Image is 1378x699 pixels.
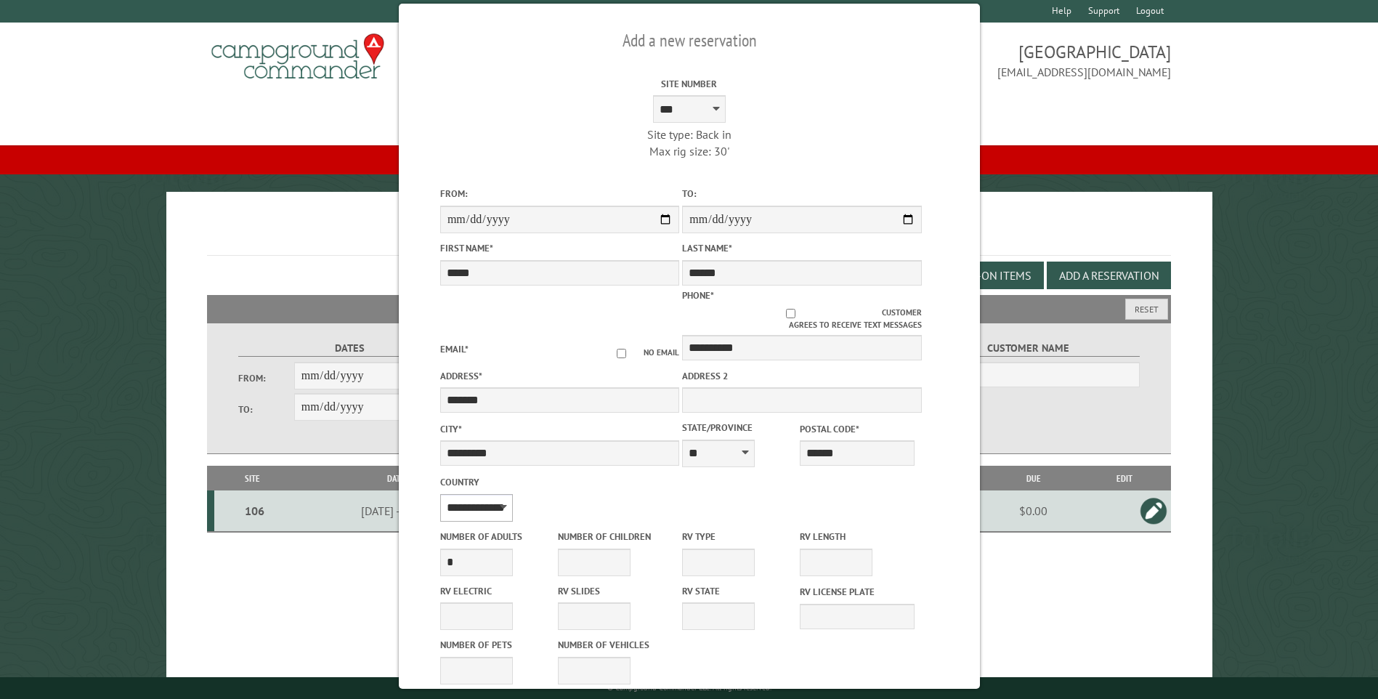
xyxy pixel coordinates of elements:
[607,683,771,692] small: © Campground Commander LLC. All rights reserved.
[700,309,882,318] input: Customer agrees to receive text messages
[439,475,678,489] label: Country
[238,371,293,385] label: From:
[557,638,672,652] label: Number of Vehicles
[989,490,1079,532] td: $0.00
[682,289,714,302] label: Phone
[439,369,678,383] label: Address
[800,585,915,599] label: RV License Plate
[1079,466,1171,491] th: Edit
[439,187,678,201] label: From:
[682,369,921,383] label: Address 2
[291,466,506,491] th: Dates
[220,504,288,518] div: 106
[599,349,644,358] input: No email
[293,504,503,518] div: [DATE] - [DATE]
[682,307,921,331] label: Customer agrees to receive text messages
[800,530,915,544] label: RV Length
[682,241,921,255] label: Last Name
[682,584,797,598] label: RV State
[1047,262,1171,289] button: Add a Reservation
[800,422,915,436] label: Postal Code
[917,340,1139,357] label: Customer Name
[570,143,808,159] div: Max rig size: 30'
[439,241,678,255] label: First Name
[439,422,678,436] label: City
[439,343,468,355] label: Email
[439,27,938,54] h2: Add a new reservation
[207,295,1170,323] h2: Filters
[570,77,808,91] label: Site Number
[570,126,808,142] div: Site type: Back in
[238,340,460,357] label: Dates
[989,466,1079,491] th: Due
[682,187,921,201] label: To:
[238,403,293,416] label: To:
[1125,299,1168,320] button: Reset
[557,584,672,598] label: RV Slides
[214,466,290,491] th: Site
[439,584,554,598] label: RV Electric
[439,530,554,544] label: Number of Adults
[207,28,389,85] img: Campground Commander
[599,347,679,359] label: No email
[207,215,1170,255] h1: Reservations
[919,262,1044,289] button: Edit Add-on Items
[557,530,672,544] label: Number of Children
[682,421,797,435] label: State/Province
[682,530,797,544] label: RV Type
[439,638,554,652] label: Number of Pets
